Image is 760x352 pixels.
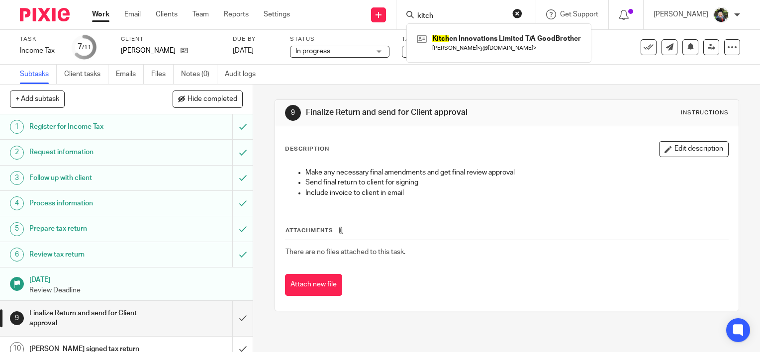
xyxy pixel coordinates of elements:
[295,48,330,55] span: In progress
[285,105,301,121] div: 9
[92,9,109,19] a: Work
[512,8,522,18] button: Clear
[264,9,290,19] a: Settings
[305,168,728,177] p: Make any necessary final amendments and get final review approval
[10,90,65,107] button: + Add subtask
[121,35,220,43] label: Client
[224,9,249,19] a: Reports
[29,119,158,134] h1: Register for Income Tax
[233,47,254,54] span: [DATE]
[173,90,243,107] button: Hide completed
[20,35,60,43] label: Task
[82,45,91,50] small: /11
[192,9,209,19] a: Team
[10,248,24,262] div: 6
[10,222,24,236] div: 5
[20,46,60,56] div: Income Tax
[20,8,70,21] img: Pixie
[181,65,217,84] a: Notes (0)
[10,196,24,210] div: 4
[681,109,729,117] div: Instructions
[416,12,506,21] input: Search
[10,146,24,160] div: 2
[10,171,24,185] div: 3
[29,221,158,236] h1: Prepare tax return
[121,46,176,56] p: [PERSON_NAME]
[29,272,243,285] h1: [DATE]
[29,306,158,331] h1: Finalize Return and send for Client approval
[156,9,178,19] a: Clients
[64,65,108,84] a: Client tasks
[29,196,158,211] h1: Process information
[233,35,278,43] label: Due by
[78,41,91,53] div: 7
[10,311,24,325] div: 9
[290,35,389,43] label: Status
[713,7,729,23] img: Jade.jpeg
[285,228,333,233] span: Attachments
[305,188,728,198] p: Include invoice to client in email
[659,141,729,157] button: Edit description
[151,65,174,84] a: Files
[654,9,708,19] p: [PERSON_NAME]
[306,107,528,118] h1: Finalize Return and send for Client approval
[285,274,342,296] button: Attach new file
[560,11,598,18] span: Get Support
[285,145,329,153] p: Description
[116,65,144,84] a: Emails
[29,285,243,295] p: Review Deadline
[10,120,24,134] div: 1
[305,177,728,187] p: Send final return to client for signing
[188,95,237,103] span: Hide completed
[29,145,158,160] h1: Request information
[124,9,141,19] a: Email
[402,35,501,43] label: Tags
[29,171,158,185] h1: Follow up with client
[20,65,57,84] a: Subtasks
[225,65,263,84] a: Audit logs
[29,247,158,262] h1: Review tax return
[285,249,405,256] span: There are no files attached to this task.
